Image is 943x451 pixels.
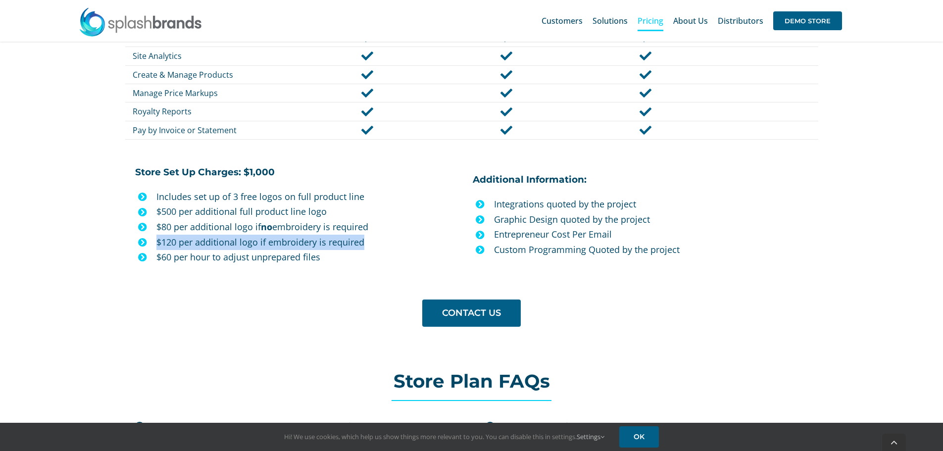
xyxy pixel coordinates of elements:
p: Integrations quoted by the project [494,197,818,212]
p: Graphic Design quoted by the project [494,212,818,227]
p: $60 per hour to adjust unprepared files [156,250,465,265]
span: Distributors [718,17,763,25]
p: Create & Manage Products [133,69,297,80]
a: Distributors [718,5,763,37]
p: Includes set up of 3 free logos on full product line [156,189,465,204]
p: Pay by Invoice or Statement [133,125,297,136]
a: Pricing [638,5,663,37]
b: no [261,221,272,233]
a: What product lines do you offer on-demand? [485,416,808,437]
h2: Store Plan FAQs [125,371,818,391]
p: $80 per additional logo if embroidery is required [156,219,465,235]
strong: Store Set Up Charges: $1,000 [135,166,275,178]
strong: Additional Information: [473,174,587,185]
a: OK [619,426,659,448]
img: SplashBrands.com Logo [79,7,202,37]
a: DEMO STORE [773,5,842,37]
span: Hi! We use cookies, which help us show things more relevant to you. You can disable this in setti... [284,432,604,441]
p: Royalty Reports [133,106,297,117]
a: Customers [542,5,583,37]
nav: Main Menu Sticky [542,5,842,37]
span: Pricing [638,17,663,25]
span: What product lines do you offer on-demand? [504,421,688,432]
a: CONTACT US [422,300,521,327]
p: Manage Price Markups [133,88,297,99]
p: Custom Programming Quoted by the project [494,242,818,257]
span: CONTACT US [442,308,501,318]
p: $120 per additional logo if embroidery is required [156,235,465,250]
span: About Us [673,17,708,25]
p: Entrepreneur Cost Per Email [494,227,818,242]
a: Can my company cancel my agreement at any time? [135,416,457,437]
a: Settings [577,432,604,441]
span: Customers [542,17,583,25]
span: Solutions [593,17,628,25]
p: $500 per additional full product line logo [156,204,465,219]
span: DEMO STORE [773,11,842,30]
p: Site Analytics [133,50,297,61]
span: Can my company cancel my agreement at any time? [153,421,368,432]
